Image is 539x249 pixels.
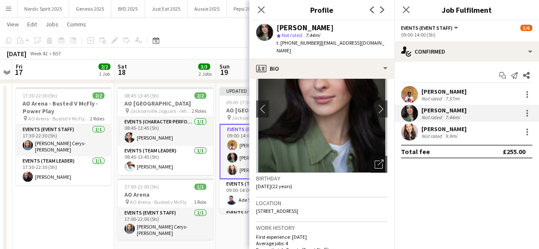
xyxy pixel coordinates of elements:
span: 2 Roles [192,108,206,114]
span: Week 42 [28,50,49,57]
div: [PERSON_NAME] [421,106,467,114]
button: Genesis 2025 [69,0,111,17]
h3: AO [GEOGRAPHIC_DATA] [118,100,213,107]
app-card-role: Events (Event Staff)3/309:00-14:00 (5h)[PERSON_NAME][PERSON_NAME][PERSON_NAME] [219,124,315,179]
span: View [7,20,19,28]
div: Open photos pop-in [370,156,387,173]
button: Just Eat 2025 [145,0,187,17]
button: Events (Event Staff) [401,25,459,31]
p: Average jobs: 4 [256,240,387,246]
a: Jobs [42,19,62,30]
h3: AO Arena - Busted V McFly - Power Play [16,100,111,115]
h3: Profile [249,4,394,15]
div: 1 Job [99,71,110,77]
span: [DATE] (22 years) [256,183,292,189]
span: [STREET_ADDRESS] [256,208,298,214]
div: Not rated [421,114,444,120]
span: 2/2 [194,92,206,99]
span: Jobs [46,20,58,28]
span: Sun [219,63,230,70]
span: 19 [218,67,230,77]
span: 2/2 [92,92,104,99]
span: 1 Role [194,199,206,205]
span: AO Arena - Busted v McFly [130,199,187,205]
div: 2 Jobs [199,71,212,77]
span: 08:45-13:45 (5h) [124,92,159,99]
div: £255.00 [503,147,525,156]
div: Total fee [401,147,430,156]
div: Confirmed [394,41,539,62]
span: Comms [67,20,86,28]
h3: AO [GEOGRAPHIC_DATA] [219,106,315,114]
app-card-role: Events (Team Leader)1/117:30-22:30 (5h)[PERSON_NAME] [16,156,111,185]
div: [PERSON_NAME] [421,88,467,95]
span: Not rated [282,32,302,38]
div: Updated [219,87,315,94]
span: 17 [14,67,23,77]
app-card-role: Events (Event Staff)1/117:30-22:30 (5h)[PERSON_NAME] Cerys- [PERSON_NAME] [16,125,111,156]
div: 9.9mi [444,133,459,139]
span: Edit [27,20,37,28]
div: 09:00-14:00 (5h) [401,31,532,38]
span: Sat [118,63,127,70]
app-card-role: Events (Character Performer)1/108:45-13:45 (5h)[PERSON_NAME] [118,117,213,146]
span: 3/3 [198,63,210,70]
span: t. [PHONE_NUMBER] [277,40,321,46]
button: Aussie 2025 [187,0,227,17]
div: 7.57mi [444,95,461,102]
h3: Location [256,199,387,207]
app-card-role: Events (Event Staff)1/117:00-22:00 (5h)[PERSON_NAME] Cerys- [PERSON_NAME] [118,208,213,240]
span: 2 Roles [90,115,104,122]
h3: Birthday [256,175,387,182]
div: 7.44mi [444,114,461,120]
p: First experience: [DATE] [256,234,387,240]
span: | [EMAIL_ADDRESS][DOMAIN_NAME] [277,40,384,54]
span: 17:00-22:00 (5h) [124,183,159,190]
app-job-card: 17:30-22:30 (5h)2/2AO Arena - Busted V McFly - Power Play AO Arena - Busted V McFly - Power Play ... [16,87,111,185]
h3: Job Fulfilment [394,4,539,15]
app-card-role: Events (Team Leader)1/109:00-14:00 (5h)Ade Sobitan [219,179,315,208]
span: 2/2 [98,63,110,70]
div: [PERSON_NAME] [421,125,467,133]
img: Crew avatar or photo [256,45,387,173]
span: Jacksonville Jaguars - rehearsal [130,108,192,114]
button: Pepsi 2025 [227,0,263,17]
div: Not rated [421,95,444,102]
div: [DATE] [7,49,26,58]
span: Events (Event Staff) [401,25,453,31]
a: Edit [24,19,40,30]
span: 18 [116,67,127,77]
span: 7.44mi [304,32,322,38]
div: Not rated [421,133,444,139]
app-job-card: 17:00-22:00 (5h)1/1AO Arena AO Arena - Busted v McFly1 RoleEvents (Event Staff)1/117:00-22:00 (5h... [118,178,213,240]
span: 09:00-17:30 (8h30m) [226,99,271,106]
span: AO Arena - Busted V McFly - Power Play - times tbc [28,115,90,122]
h3: AO Arena [118,191,213,198]
button: Nordic Spirit 2025 [17,0,69,17]
a: View [3,19,22,30]
a: Comms [63,19,89,30]
app-card-role: Events (Character Performer)1/1 [219,208,315,237]
app-job-card: 08:45-13:45 (5h)2/2AO [GEOGRAPHIC_DATA] Jacksonville Jaguars - rehearsal2 RolesEvents (Character ... [118,87,213,175]
span: 17:30-22:30 (5h) [23,92,57,99]
div: [PERSON_NAME] [277,24,334,31]
span: 5/6 [520,25,532,31]
span: 1/1 [194,183,206,190]
button: BYD 2025 [111,0,145,17]
span: Fri [16,63,23,70]
div: BST [53,50,61,57]
h3: Work history [256,224,387,232]
app-card-role: Events (Team Leader)1/108:45-13:45 (5h)[PERSON_NAME] [118,146,213,175]
div: Bio [249,58,394,79]
app-job-card: Updated09:00-17:30 (8h30m)6/6AO [GEOGRAPHIC_DATA] Jacksonville Jaguars4 RolesEvents (Event Staff)... [219,87,315,213]
span: Jacksonville Jaguars [232,114,278,121]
